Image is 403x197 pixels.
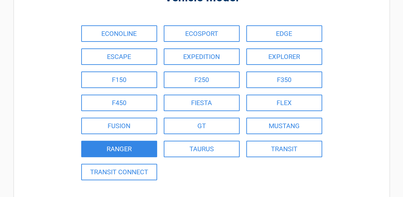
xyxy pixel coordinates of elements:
[246,71,322,88] a: F350
[246,25,322,42] a: EDGE
[81,48,157,65] a: ESCAPE
[246,48,322,65] a: EXPLORER
[81,95,157,111] a: F450
[164,71,240,88] a: F250
[81,141,157,157] a: RANGER
[81,118,157,134] a: FUSION
[164,95,240,111] a: FIESTA
[164,118,240,134] a: GT
[246,118,322,134] a: MUSTANG
[246,141,322,157] a: TRANSIT
[81,164,157,180] a: TRANSIT CONNECT
[246,95,322,111] a: FLEX
[164,48,240,65] a: EXPEDITION
[164,25,240,42] a: ECOSPORT
[164,141,240,157] a: TAURUS
[81,25,157,42] a: ECONOLINE
[81,71,157,88] a: F150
